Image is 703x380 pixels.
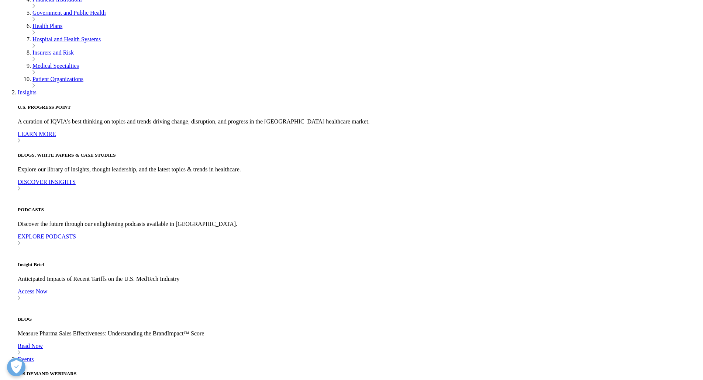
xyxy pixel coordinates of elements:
a: EXPLORE PODCASTS [18,233,700,247]
h5: PODCASTS [18,207,700,213]
a: Access Now [18,288,700,301]
h5: BLOGS, WHITE PAPERS & CASE STUDIES [18,152,700,158]
h5: BLOG [18,316,700,322]
a: Government and Public Health [32,10,106,16]
a: Medical Specialties [32,63,79,69]
h5: Insight Brief [18,262,700,268]
a: Hospital and Health Systems [32,36,101,42]
a: Health Plans [32,23,62,29]
p: Measure Pharma Sales Effectiveness: Understanding the BrandImpact™ Score [18,330,700,337]
a: Patient Organizations [32,76,83,82]
p: Discover the future through our enlightening podcasts available in [GEOGRAPHIC_DATA]. [18,221,700,227]
h5: U.S. PROGRESS POINT [18,104,700,110]
a: DISCOVER INSIGHTS [18,179,700,192]
a: Events [18,356,34,362]
h5: ON-DEMAND WEBINARS [18,371,700,377]
a: Read Now [18,343,700,356]
button: Open Preferences [7,358,25,376]
p: A curation of IQVIA's best thinking on topics and trends driving change, disruption, and progress... [18,118,700,125]
a: LEARN MORE [18,131,700,144]
a: Insights [18,89,37,95]
p: Explore our library of insights, thought leadership, and the latest topics & trends in healthcare. [18,166,700,173]
a: Insurers and Risk [32,49,74,56]
p: Anticipated Impacts of Recent Tariffs on the U.S. MedTech Industry [18,276,700,282]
